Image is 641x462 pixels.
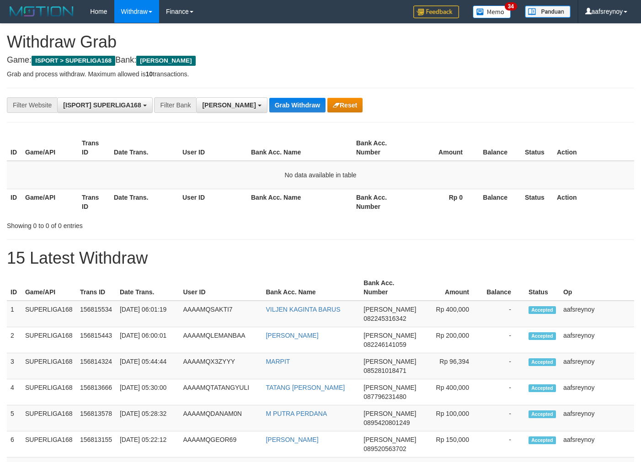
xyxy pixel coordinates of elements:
td: 3 [7,353,21,379]
a: [PERSON_NAME] [266,332,318,339]
button: Grab Withdraw [269,98,326,112]
span: [PERSON_NAME] [363,384,416,391]
th: Amount [409,135,476,161]
a: TATANG [PERSON_NAME] [266,384,345,391]
span: Accepted [529,358,556,366]
td: AAAAMQGEOR69 [179,431,262,457]
th: Bank Acc. Number [353,135,409,161]
span: Copy 0895420801249 to clipboard [363,419,410,426]
td: - [483,379,525,405]
span: 34 [505,2,517,11]
td: 156815534 [76,301,116,327]
span: Copy 082245316342 to clipboard [363,315,406,322]
th: Bank Acc. Number [360,275,420,301]
td: SUPERLIGA168 [21,379,76,405]
td: 1 [7,301,21,327]
h1: Withdraw Grab [7,33,634,51]
td: SUPERLIGA168 [21,301,76,327]
div: Showing 0 to 0 of 0 entries [7,218,260,230]
td: [DATE] 05:44:44 [116,353,180,379]
th: Balance [476,189,521,215]
div: Filter Bank [154,97,196,113]
td: Rp 200,000 [420,327,483,353]
button: Reset [327,98,363,112]
td: Rp 96,394 [420,353,483,379]
span: [PERSON_NAME] [363,332,416,339]
a: [PERSON_NAME] [266,436,318,443]
th: Status [521,189,553,215]
th: Bank Acc. Name [247,135,353,161]
p: Grab and process withdraw. Maximum allowed is transactions. [7,69,634,79]
th: ID [7,135,21,161]
span: [PERSON_NAME] [136,56,195,66]
td: [DATE] 05:30:00 [116,379,180,405]
img: Feedback.jpg [413,5,459,18]
th: User ID [179,275,262,301]
span: Copy 082246141059 to clipboard [363,341,406,348]
td: 156813578 [76,405,116,431]
td: [DATE] 06:01:19 [116,301,180,327]
td: - [483,327,525,353]
a: VILJEN KAGINTA BARUS [266,306,340,313]
th: Status [525,275,560,301]
span: Accepted [529,332,556,340]
td: - [483,431,525,457]
th: User ID [179,135,247,161]
th: Balance [476,135,521,161]
td: - [483,353,525,379]
a: M PUTRA PERDANA [266,410,327,417]
td: aafsreynoy [560,353,634,379]
th: Amount [420,275,483,301]
td: SUPERLIGA168 [21,327,76,353]
span: [PERSON_NAME] [363,410,416,417]
th: Game/API [21,135,78,161]
th: Trans ID [78,189,110,215]
th: Trans ID [76,275,116,301]
span: Accepted [529,436,556,444]
td: Rp 400,000 [420,379,483,405]
th: Action [553,189,634,215]
td: Rp 400,000 [420,301,483,327]
th: Bank Acc. Name [247,189,353,215]
span: Accepted [529,306,556,314]
th: Game/API [21,275,76,301]
th: Rp 0 [409,189,476,215]
button: [PERSON_NAME] [196,97,267,113]
td: No data available in table [7,161,634,189]
span: Accepted [529,410,556,418]
img: Button%20Memo.svg [473,5,511,18]
td: 156813155 [76,431,116,457]
td: Rp 100,000 [420,405,483,431]
span: Copy 087796231480 to clipboard [363,393,406,400]
span: Copy 085281018471 to clipboard [363,367,406,374]
th: Status [521,135,553,161]
th: Op [560,275,634,301]
td: aafsreynoy [560,405,634,431]
td: SUPERLIGA168 [21,405,76,431]
img: panduan.png [525,5,571,18]
td: SUPERLIGA168 [21,353,76,379]
th: Trans ID [78,135,110,161]
span: ISPORT > SUPERLIGA168 [32,56,115,66]
td: Rp 150,000 [420,431,483,457]
td: [DATE] 06:00:01 [116,327,180,353]
td: 5 [7,405,21,431]
td: 156813666 [76,379,116,405]
span: [PERSON_NAME] [202,101,256,109]
td: AAAAMQTATANGYULI [179,379,262,405]
td: SUPERLIGA168 [21,431,76,457]
td: 156815443 [76,327,116,353]
td: [DATE] 05:22:12 [116,431,180,457]
td: 6 [7,431,21,457]
th: Date Trans. [110,189,179,215]
strong: 10 [145,70,153,78]
span: [ISPORT] SUPERLIGA168 [63,101,141,109]
span: Accepted [529,384,556,392]
a: MARPIT [266,358,290,365]
th: Date Trans. [116,275,180,301]
h1: 15 Latest Withdraw [7,249,634,267]
img: MOTION_logo.png [7,5,76,18]
span: [PERSON_NAME] [363,358,416,365]
th: Action [553,135,634,161]
th: User ID [179,189,247,215]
